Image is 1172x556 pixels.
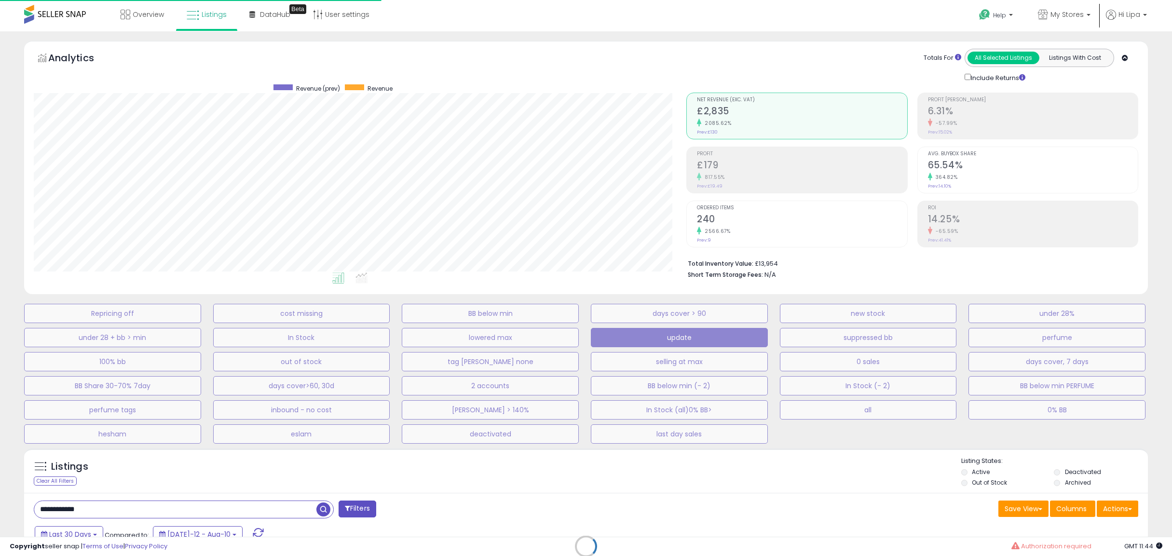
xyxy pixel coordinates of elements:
[591,424,768,444] button: last day sales
[928,237,951,243] small: Prev: 41.41%
[932,228,958,235] small: -65.59%
[697,97,907,103] span: Net Revenue (Exc. VAT)
[24,376,201,395] button: BB Share 30-70% 7day
[213,328,390,347] button: In Stock
[213,352,390,371] button: out of stock
[957,72,1037,83] div: Include Returns
[701,174,725,181] small: 817.55%
[780,376,957,395] button: In Stock (- 2)
[701,120,731,127] small: 2085.62%
[1106,10,1147,31] a: Hi Lipa
[260,10,290,19] span: DataHub
[780,304,957,323] button: new stock
[928,183,951,189] small: Prev: 14.10%
[10,542,167,551] div: seller snap | |
[971,1,1022,31] a: Help
[591,352,768,371] button: selling at max
[688,271,763,279] b: Short Term Storage Fees:
[928,160,1138,173] h2: 65.54%
[932,174,958,181] small: 364.82%
[402,400,579,420] button: [PERSON_NAME] > 140%
[1039,52,1111,64] button: Listings With Cost
[688,259,753,268] b: Total Inventory Value:
[591,400,768,420] button: In Stock (all)0% BB>
[697,129,718,135] small: Prev: £130
[402,352,579,371] button: tag [PERSON_NAME] none
[928,97,1138,103] span: Profit [PERSON_NAME]
[932,120,957,127] small: -57.99%
[296,84,340,93] span: Revenue (prev)
[928,106,1138,119] h2: 6.31%
[688,257,1131,269] li: £13,954
[133,10,164,19] span: Overview
[368,84,393,93] span: Revenue
[402,376,579,395] button: 2 accounts
[10,542,45,551] strong: Copyright
[697,183,722,189] small: Prev: £19.49
[24,304,201,323] button: Repricing off
[968,352,1145,371] button: days cover, 7 days
[402,304,579,323] button: BB below min
[697,237,711,243] small: Prev: 9
[402,328,579,347] button: lowered max
[968,304,1145,323] button: under 28%
[968,376,1145,395] button: BB below min PERFUME
[697,106,907,119] h2: £2,835
[979,9,991,21] i: Get Help
[701,228,730,235] small: 2566.67%
[780,352,957,371] button: 0 sales
[968,52,1039,64] button: All Selected Listings
[697,205,907,211] span: Ordered Items
[928,214,1138,227] h2: 14.25%
[780,400,957,420] button: all
[591,376,768,395] button: BB below min (- 2)
[993,11,1006,19] span: Help
[289,4,306,14] div: Tooltip anchor
[24,424,201,444] button: hesham
[924,54,961,63] div: Totals For
[48,51,113,67] h5: Analytics
[24,328,201,347] button: under 28 + bb > min
[928,205,1138,211] span: ROI
[780,328,957,347] button: suppressed bb
[1050,10,1084,19] span: My Stores
[213,424,390,444] button: eslam
[1118,10,1140,19] span: Hi Lipa
[24,400,201,420] button: perfume tags
[764,270,776,279] span: N/A
[213,304,390,323] button: cost missing
[697,151,907,157] span: Profit
[928,129,952,135] small: Prev: 15.02%
[968,328,1145,347] button: perfume
[24,352,201,371] button: 100% bb
[202,10,227,19] span: Listings
[213,376,390,395] button: days cover>60, 30d
[402,424,579,444] button: deactivated
[591,328,768,347] button: update
[928,151,1138,157] span: Avg. Buybox Share
[697,214,907,227] h2: 240
[968,400,1145,420] button: 0% BB
[213,400,390,420] button: inbound - no cost
[697,160,907,173] h2: £179
[591,304,768,323] button: days cover > 90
